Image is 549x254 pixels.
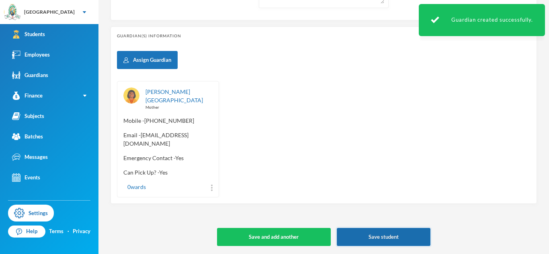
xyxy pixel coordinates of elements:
[73,228,90,236] a: Privacy
[123,154,213,162] span: Emergency Contact - Yes
[8,205,54,221] a: Settings
[12,112,44,120] div: Subjects
[68,228,69,236] div: ·
[123,168,213,177] span: Can Pick Up? - Yes
[12,153,48,161] div: Messages
[337,228,430,246] button: Save student
[211,185,213,191] img: more_vert
[123,116,213,125] span: Mobile - [PHONE_NUMBER]
[123,183,146,191] div: 0 wards
[12,132,43,141] div: Batches
[117,51,178,69] button: Assign Guardian
[145,104,213,110] div: Mother
[12,51,50,59] div: Employees
[419,4,545,36] div: Guardian created successfully.
[12,91,43,100] div: Finance
[49,228,64,236] a: Terms
[145,88,203,104] a: [PERSON_NAME][GEOGRAPHIC_DATA]
[12,173,40,182] div: Events
[117,33,531,39] div: Guardian(s) Information
[12,30,45,39] div: Students
[217,228,330,246] button: Save and add another
[12,71,48,79] div: Guardians
[8,226,45,238] a: Help
[4,4,20,20] img: logo
[123,57,129,63] img: add user
[123,131,213,148] span: Email - [EMAIL_ADDRESS][DOMAIN_NAME]
[24,8,75,16] div: [GEOGRAPHIC_DATA]
[123,87,139,104] img: GUARDIAN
